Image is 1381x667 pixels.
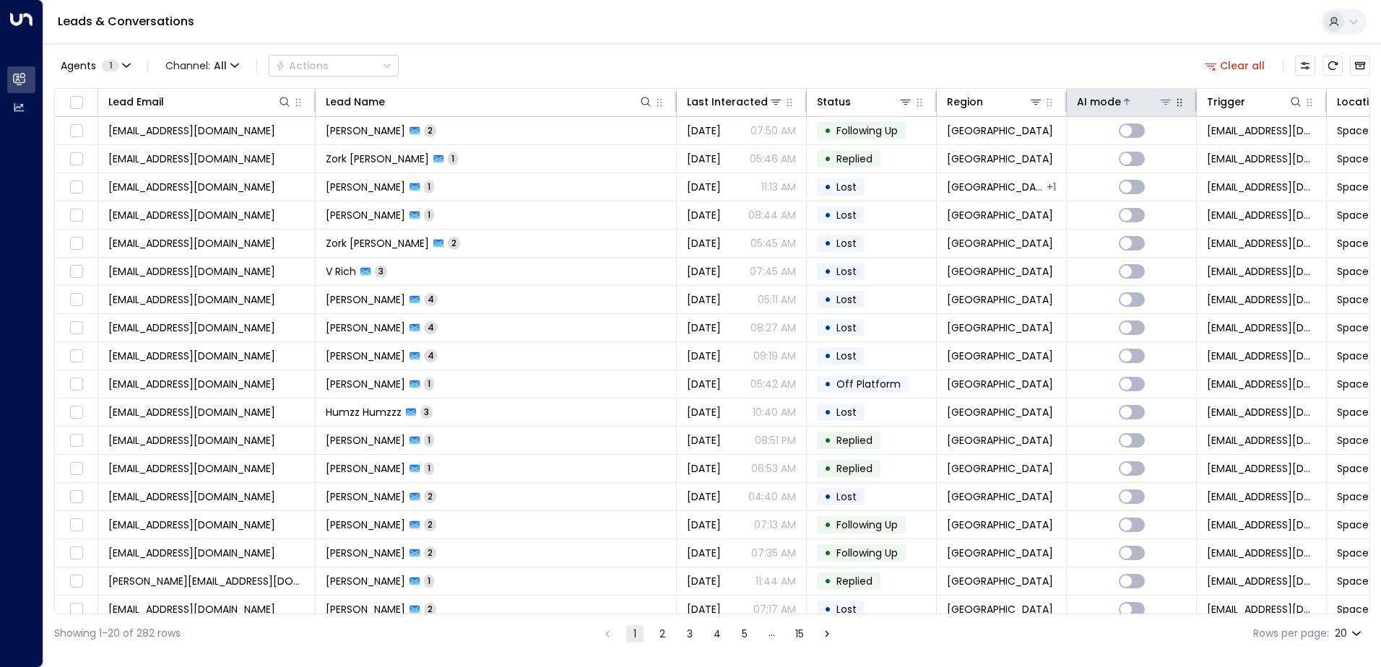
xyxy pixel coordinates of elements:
[687,321,721,335] span: Aug 10, 2025
[687,489,721,504] span: Aug 18, 2025
[626,625,644,642] button: page 1
[947,489,1053,504] span: Birmingham
[758,292,796,307] p: 05:11 AM
[836,518,898,532] span: Following Up
[824,428,831,453] div: •
[947,123,1053,138] span: Birmingham
[108,546,275,560] span: jamesletts@hotmail.com
[67,572,85,590] span: Toggle select row
[947,574,1053,588] span: Birmingham
[824,147,831,171] div: •
[947,405,1053,419] span: Birmingham
[108,489,275,504] span: MichaelJohnson123123123@gmail.com
[108,574,305,588] span: satnam.sura@wastecollection.onmicrosoft.com
[681,625,698,642] button: Go to page 3
[824,203,831,227] div: •
[326,180,405,194] span: Romeo Zota
[326,208,405,222] span: Kabir Khan
[326,546,405,560] span: James Letts
[108,349,275,363] span: rpriest130@gmail.com
[836,602,857,616] span: Lost
[750,321,796,335] p: 08:27 AM
[67,404,85,422] span: Toggle select row
[424,490,436,502] span: 2
[67,206,85,224] span: Toggle select row
[108,93,164,110] div: Lead Email
[108,321,275,335] span: symata@gmail.com
[791,625,808,642] button: Go to page 15
[687,461,721,476] span: Sep 27, 2025
[824,372,831,396] div: •
[326,518,405,532] span: Simon Knight
[67,544,85,562] span: Toggle select row
[424,603,436,615] span: 2
[750,236,796,250] p: 05:45 AM
[687,93,783,110] div: Last Interacted
[269,55,399,77] button: Actions
[424,575,434,587] span: 1
[687,546,721,560] span: Aug 11, 2025
[424,546,436,559] span: 2
[108,152,275,166] span: zorcbork@hotfail.com
[67,516,85,534] span: Toggle select row
[836,405,857,419] span: Lost
[108,292,275,307] span: lyndajj50@outlook.com
[818,625,836,642] button: Go to next page
[67,347,85,365] span: Toggle select row
[1207,93,1303,110] div: Trigger
[108,264,275,279] span: valerierich90@yahoo.co.uk
[947,236,1053,250] span: Birmingham
[326,405,402,419] span: Humzz Humzzz
[448,152,458,165] span: 1
[67,375,85,393] span: Toggle select row
[748,489,796,504] p: 04:40 AM
[836,264,857,279] span: Lost
[947,93,1043,110] div: Region
[687,377,721,391] span: Jul 30, 2025
[108,602,275,616] span: samaraanaomi1@gmail.com
[1207,518,1316,532] span: leads@space-station.co.uk
[824,175,831,199] div: •
[598,624,836,642] nav: pagination navigation
[326,574,405,588] span: Satnam Sura
[326,461,405,476] span: Nadeem Moghul
[947,461,1053,476] span: Birmingham
[1207,546,1316,560] span: leads@space-station.co.uk
[1207,377,1316,391] span: leads@space-station.co.uk
[108,236,275,250] span: zorcbork@hotfail.com
[947,349,1053,363] span: Birmingham
[947,208,1053,222] span: Birmingham
[1295,56,1315,76] button: Customize
[1199,56,1271,76] button: Clear all
[687,208,721,222] span: Jul 28, 2025
[1077,93,1121,110] div: AI mode
[1207,152,1316,166] span: leads@space-station.co.uk
[947,93,983,110] div: Region
[947,152,1053,166] span: Birmingham
[326,152,429,166] span: Zork Bork
[947,518,1053,532] span: Birmingham
[67,263,85,281] span: Toggle select row
[1207,602,1316,616] span: leads@space-station.co.uk
[67,235,85,253] span: Toggle select row
[67,178,85,196] span: Toggle select row
[424,321,438,333] span: 4
[709,625,726,642] button: Go to page 4
[836,433,873,448] span: Replied
[1207,349,1316,363] span: leads@space-station.co.uk
[108,377,275,391] span: cctvinsta90@gmail.com
[824,315,831,340] div: •
[326,433,405,448] span: Amjad Mahmood
[54,626,181,641] div: Showing 1-20 of 282 rows
[1207,405,1316,419] span: leads@space-station.co.uk
[947,180,1045,194] span: Birmingham
[420,406,433,418] span: 3
[67,488,85,506] span: Toggle select row
[761,180,796,194] p: 11:13 AM
[160,56,245,76] button: Channel:All
[424,462,434,474] span: 1
[753,349,796,363] p: 09:19 AM
[1207,292,1316,307] span: leads@space-station.co.uk
[108,518,275,532] span: simonknight204@gmail.com
[687,292,721,307] span: Aug 07, 2025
